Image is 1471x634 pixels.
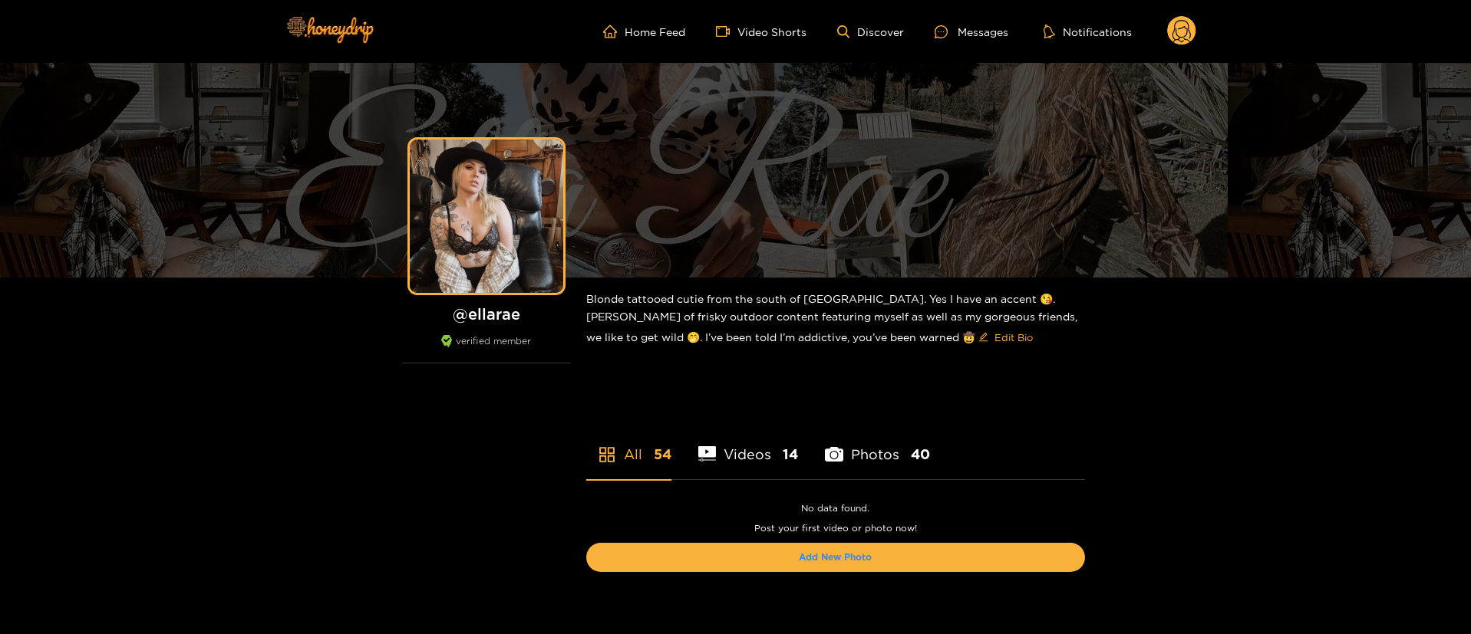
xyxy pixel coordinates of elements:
[586,503,1085,514] p: No data found.
[716,25,737,38] span: video-camera
[975,325,1036,350] button: editEdit Bio
[837,25,904,38] a: Discover
[1039,24,1136,39] button: Notifications
[825,410,930,479] li: Photos
[598,445,616,464] span: appstore
[978,332,988,343] span: edit
[654,445,671,464] span: 54
[783,445,798,464] span: 14
[603,25,685,38] a: Home Feed
[402,304,571,324] h1: @ ellarae
[586,410,671,479] li: All
[586,523,1085,534] p: Post your first video or photo now!
[402,335,571,363] div: verified member
[586,278,1085,362] div: Blonde tattooed cutie from the south of [GEOGRAPHIC_DATA]. Yes I have an accent 😘. [PERSON_NAME] ...
[799,552,872,562] a: Add New Photo
[716,25,806,38] a: Video Shorts
[911,445,930,464] span: 40
[935,23,1008,41] div: Messages
[586,543,1085,572] button: Add New Photo
[603,25,625,38] span: home
[698,410,799,479] li: Videos
[994,330,1033,345] span: Edit Bio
